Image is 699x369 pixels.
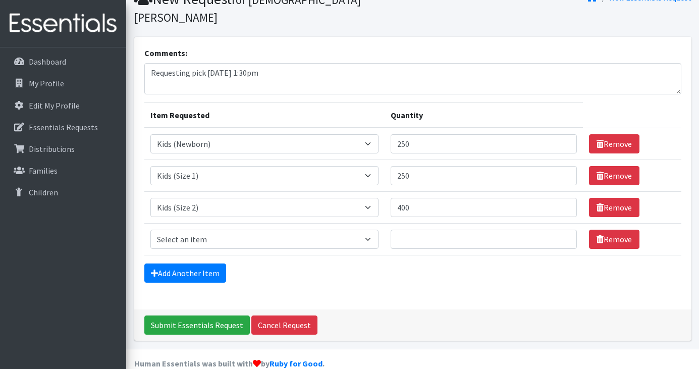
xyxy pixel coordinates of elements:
a: Children [4,182,122,202]
a: Families [4,161,122,181]
a: Remove [589,230,639,249]
th: Item Requested [144,103,385,128]
a: Remove [589,134,639,153]
strong: Human Essentials was built with by . [134,358,325,368]
a: Remove [589,198,639,217]
p: Essentials Requests [29,122,98,132]
a: Remove [589,166,639,185]
p: Dashboard [29,57,66,67]
a: Ruby for Good [270,358,322,368]
a: Distributions [4,139,122,159]
p: Edit My Profile [29,100,80,111]
a: Essentials Requests [4,117,122,137]
a: Cancel Request [251,315,317,335]
a: Edit My Profile [4,95,122,116]
th: Quantity [385,103,583,128]
a: Dashboard [4,51,122,72]
a: My Profile [4,73,122,93]
p: Distributions [29,144,75,154]
p: Families [29,166,58,176]
img: HumanEssentials [4,7,122,40]
label: Comments: [144,47,187,59]
p: Children [29,187,58,197]
a: Add Another Item [144,263,226,283]
input: Submit Essentials Request [144,315,250,335]
p: My Profile [29,78,64,88]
